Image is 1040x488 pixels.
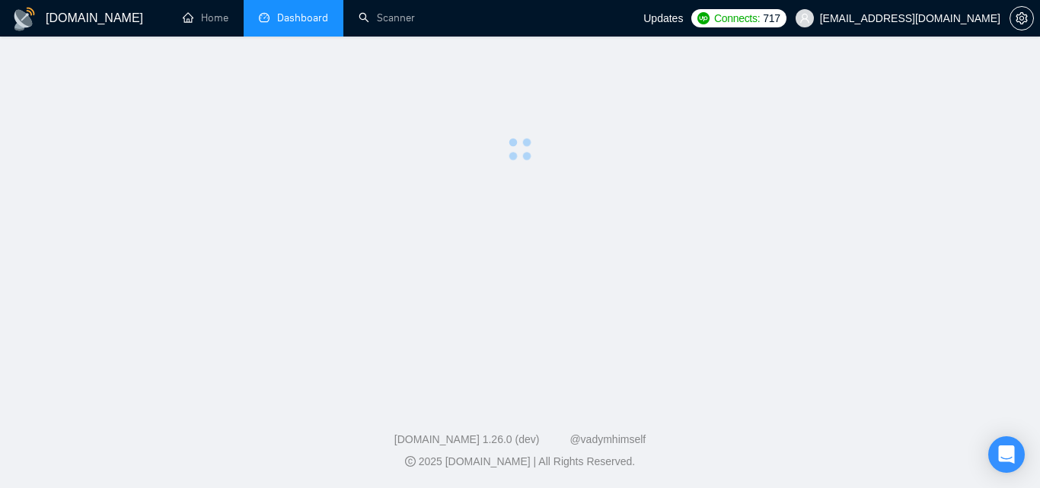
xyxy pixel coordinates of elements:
[259,12,270,23] span: dashboard
[405,456,416,467] span: copyright
[988,436,1025,473] div: Open Intercom Messenger
[1010,12,1034,24] a: setting
[714,10,760,27] span: Connects:
[183,11,228,24] a: homeHome
[697,12,710,24] img: upwork-logo.png
[799,13,810,24] span: user
[643,12,683,24] span: Updates
[277,11,328,24] span: Dashboard
[12,7,37,31] img: logo
[12,454,1028,470] div: 2025 [DOMAIN_NAME] | All Rights Reserved.
[359,11,415,24] a: searchScanner
[1010,6,1034,30] button: setting
[763,10,780,27] span: 717
[1010,12,1033,24] span: setting
[394,433,540,445] a: [DOMAIN_NAME] 1.26.0 (dev)
[569,433,646,445] a: @vadymhimself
